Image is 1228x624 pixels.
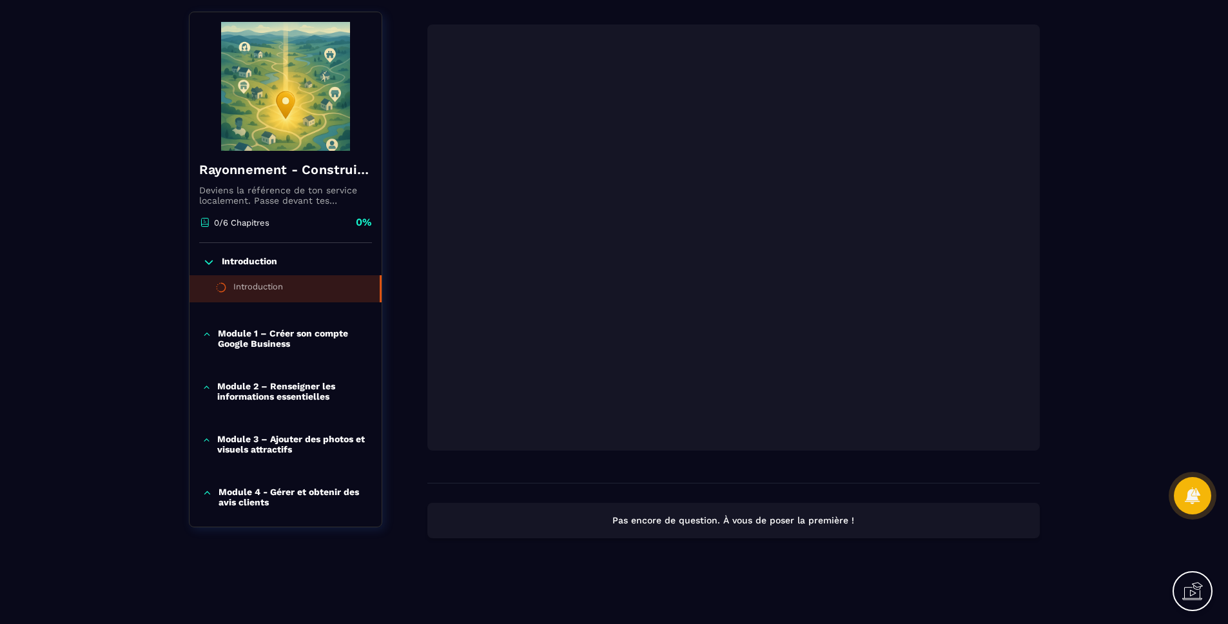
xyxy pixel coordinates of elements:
[233,282,283,296] div: Introduction
[439,514,1028,527] p: Pas encore de question. À vous de poser la première !
[218,328,368,349] p: Module 1 – Créer son compte Google Business
[199,161,372,179] h4: Rayonnement - Construire ma fiche établissement Google optimisée
[214,218,269,228] p: 0/6 Chapitres
[219,487,369,507] p: Module 4 - Gérer et obtenir des avis clients
[217,434,369,454] p: Module 3 – Ajouter des photos et visuels attractifs
[222,256,277,269] p: Introduction
[356,215,372,229] p: 0%
[217,381,369,402] p: Module 2 – Renseigner les informations essentielles
[199,22,372,151] img: banner
[199,185,372,206] p: Deviens la référence de ton service localement. Passe devant tes concurrents et devient enfin ren...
